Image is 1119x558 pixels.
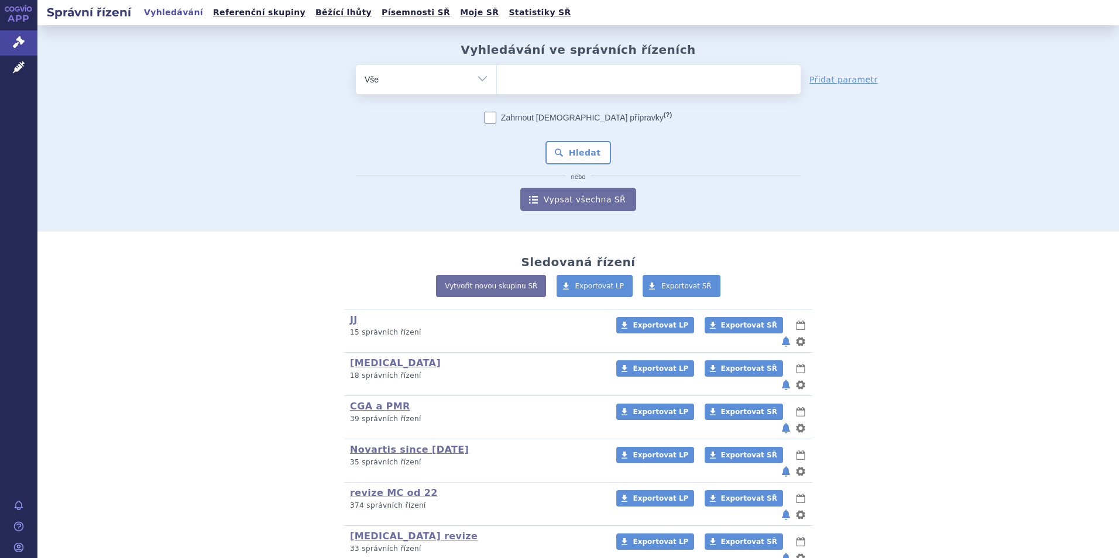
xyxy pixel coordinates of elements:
[795,491,806,505] button: lhůty
[633,451,688,459] span: Exportovat LP
[795,508,806,522] button: nastavení
[705,490,783,507] a: Exportovat SŘ
[705,317,783,333] a: Exportovat SŘ
[616,490,694,507] a: Exportovat LP
[795,535,806,549] button: lhůty
[350,501,601,511] p: 374 správních řízení
[633,364,688,373] span: Exportovat LP
[616,317,694,333] a: Exportovat LP
[350,371,601,381] p: 18 správních řízení
[378,5,454,20] a: Písemnosti SŘ
[37,4,140,20] h2: Správní řízení
[461,43,696,57] h2: Vyhledávání ve správních řízeních
[350,357,441,368] a: [MEDICAL_DATA]
[795,318,806,332] button: lhůty
[780,335,792,349] button: notifikace
[436,275,546,297] a: Vytvořit novou skupinu SŘ
[350,531,478,542] a: [MEDICAL_DATA] revize
[633,321,688,329] span: Exportovat LP
[705,404,783,420] a: Exportovat SŘ
[575,282,624,290] span: Exportovat LP
[795,448,806,462] button: lhůty
[780,421,792,435] button: notifikace
[721,451,777,459] span: Exportovat SŘ
[705,447,783,463] a: Exportovat SŘ
[616,360,694,377] a: Exportovat LP
[795,361,806,376] button: lhůty
[312,5,375,20] a: Běžící lhůty
[557,275,633,297] a: Exportovat LP
[721,538,777,546] span: Exportovat SŘ
[795,464,806,478] button: nastavení
[780,508,792,522] button: notifikace
[664,111,672,119] abbr: (?)
[616,533,694,550] a: Exportovat LP
[350,328,601,337] p: 15 správních řízení
[721,364,777,373] span: Exportovat SŘ
[520,188,636,211] a: Vypsat všechna SŘ
[505,5,574,20] a: Statistiky SŘ
[661,282,712,290] span: Exportovat SŘ
[643,275,720,297] a: Exportovat SŘ
[521,255,635,269] h2: Sledovaná řízení
[795,405,806,419] button: lhůty
[456,5,502,20] a: Moje SŘ
[705,533,783,550] a: Exportovat SŘ
[350,544,601,554] p: 33 správních řízení
[795,421,806,435] button: nastavení
[140,5,207,20] a: Vyhledávání
[721,408,777,416] span: Exportovat SŘ
[780,464,792,478] button: notifikace
[705,360,783,377] a: Exportovat SŘ
[350,401,410,412] a: CGA a PMR
[210,5,309,20] a: Referenční skupiny
[350,457,601,467] p: 35 správních řízení
[616,404,694,420] a: Exportovat LP
[485,112,672,123] label: Zahrnout [DEMOGRAPHIC_DATA] přípravky
[795,335,806,349] button: nastavení
[545,141,612,164] button: Hledat
[809,74,878,85] a: Přidat parametr
[350,487,438,498] a: revize MC od 22
[633,408,688,416] span: Exportovat LP
[350,314,358,325] a: JJ
[780,378,792,392] button: notifikace
[616,447,694,463] a: Exportovat LP
[350,444,469,455] a: Novartis since [DATE]
[721,494,777,502] span: Exportovat SŘ
[633,494,688,502] span: Exportovat LP
[350,414,601,424] p: 39 správních řízení
[565,174,592,181] i: nebo
[795,378,806,392] button: nastavení
[633,538,688,546] span: Exportovat LP
[721,321,777,329] span: Exportovat SŘ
